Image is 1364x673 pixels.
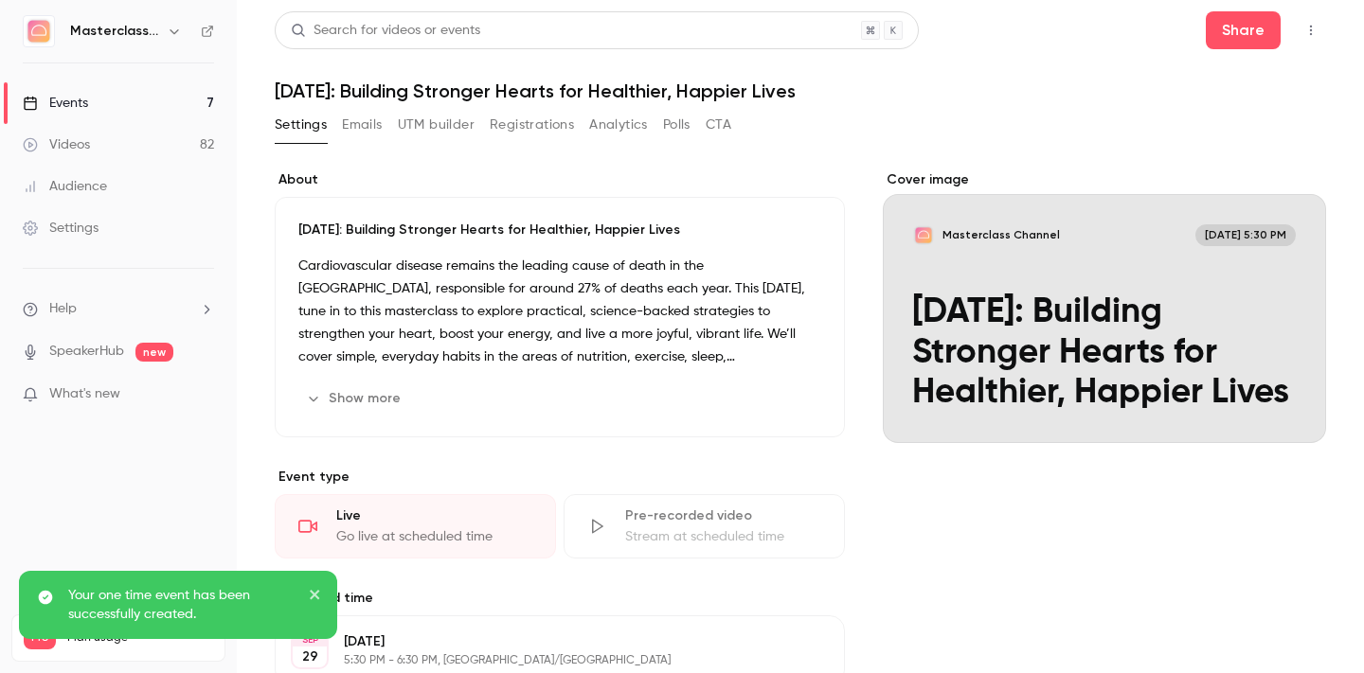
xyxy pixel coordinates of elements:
[23,219,99,238] div: Settings
[23,135,90,154] div: Videos
[23,94,88,113] div: Events
[398,110,475,140] button: UTM builder
[23,299,214,319] li: help-dropdown-opener
[298,255,821,368] p: Cardiovascular disease remains the leading cause of death in the [GEOGRAPHIC_DATA], responsible f...
[706,110,731,140] button: CTA
[275,170,845,189] label: About
[309,586,322,609] button: close
[344,632,745,651] p: [DATE]
[564,494,845,558] div: Pre-recorded videoStream at scheduled time
[298,383,412,414] button: Show more
[68,586,296,624] p: Your one time event has been successfully created.
[275,468,845,487] p: Event type
[342,110,382,140] button: Emails
[24,16,54,46] img: Masterclass Channel
[1206,11,1281,49] button: Share
[883,170,1326,189] label: Cover image
[49,342,124,362] a: SpeakerHub
[589,110,648,140] button: Analytics
[490,110,574,140] button: Registrations
[344,653,745,668] p: 5:30 PM - 6:30 PM, [GEOGRAPHIC_DATA]/[GEOGRAPHIC_DATA]
[23,177,107,196] div: Audience
[625,506,821,525] div: Pre-recorded video
[883,170,1326,443] section: Cover image
[49,384,120,404] span: What's new
[291,21,480,41] div: Search for videos or events
[49,299,77,319] span: Help
[275,110,327,140] button: Settings
[135,343,173,362] span: new
[298,221,821,239] p: [DATE]: Building Stronger Hearts for Healthier, Happier Lives
[70,22,159,41] h6: Masterclass Channel
[336,506,532,525] div: Live
[275,494,556,558] div: LiveGo live at scheduled time
[275,589,845,608] label: Date and time
[663,110,691,140] button: Polls
[625,527,821,546] div: Stream at scheduled time
[336,527,532,546] div: Go live at scheduled time
[275,80,1326,102] h1: [DATE]: Building Stronger Hearts for Healthier, Happier Lives
[191,386,214,403] iframe: Noticeable Trigger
